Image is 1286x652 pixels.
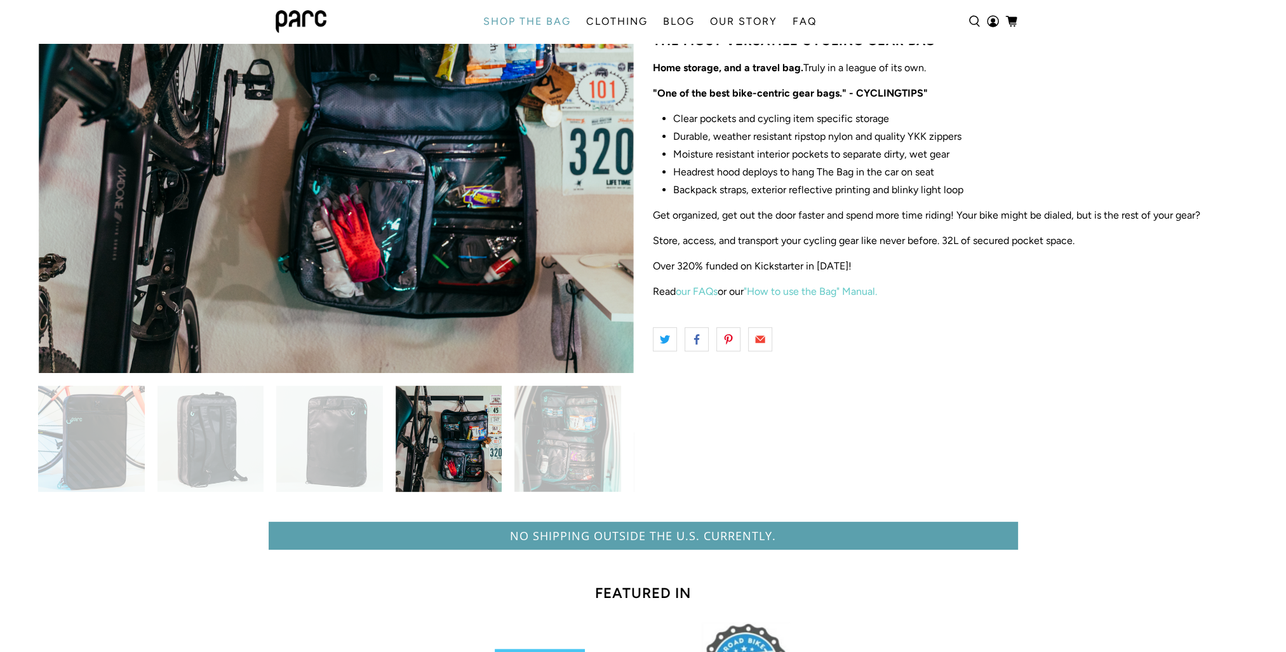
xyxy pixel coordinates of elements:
span: Over 320% funded on Kickstarter in [DATE]! [653,260,852,272]
span: Read or our [653,285,877,297]
h3: FEATURED IN [307,583,979,604]
a: CLOTHING [579,4,655,39]
span: Truly in a league of its own. [660,62,926,74]
a: our FAQs [676,285,718,297]
strong: ome storage, and a travel bag. [660,62,803,74]
span: Store, access, and transport your cycling gear like never before. 32L of secured pocket space. [653,234,1075,247]
strong: THE MOST VERSATILE CYCLING GEAR BAG [653,33,935,48]
a: SHOP THE BAG [476,4,579,39]
span: Clear pockets and cycling item specific storage [673,112,889,125]
a: FAQ [785,4,824,39]
strong: H [653,62,660,74]
img: parc bag logo [276,10,326,33]
span: Get organized, get out the door faster and spend more time riding! Your bike might be dialed, but... [653,209,1200,221]
span: No shipping outside the U.S. CURRENTLY. [510,528,776,543]
strong: "One of the best bike-centric gear bags." - CYCLINGTIPS" [653,87,928,99]
span: Backpack straps, exterior reflective printing and blinky light loop [673,184,963,196]
span: Headrest hood deploys to hang The Bag in the car on seat [673,166,934,178]
a: "How to use the Bag" Manual. [744,285,877,297]
a: OUR STORY [702,4,785,39]
a: BLOG [655,4,702,39]
span: Durable, weather resistant ripstop nylon and quality YKK zippers [673,130,961,142]
span: Moisture resistant interior pockets to separate dirty, wet gear [673,148,949,160]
